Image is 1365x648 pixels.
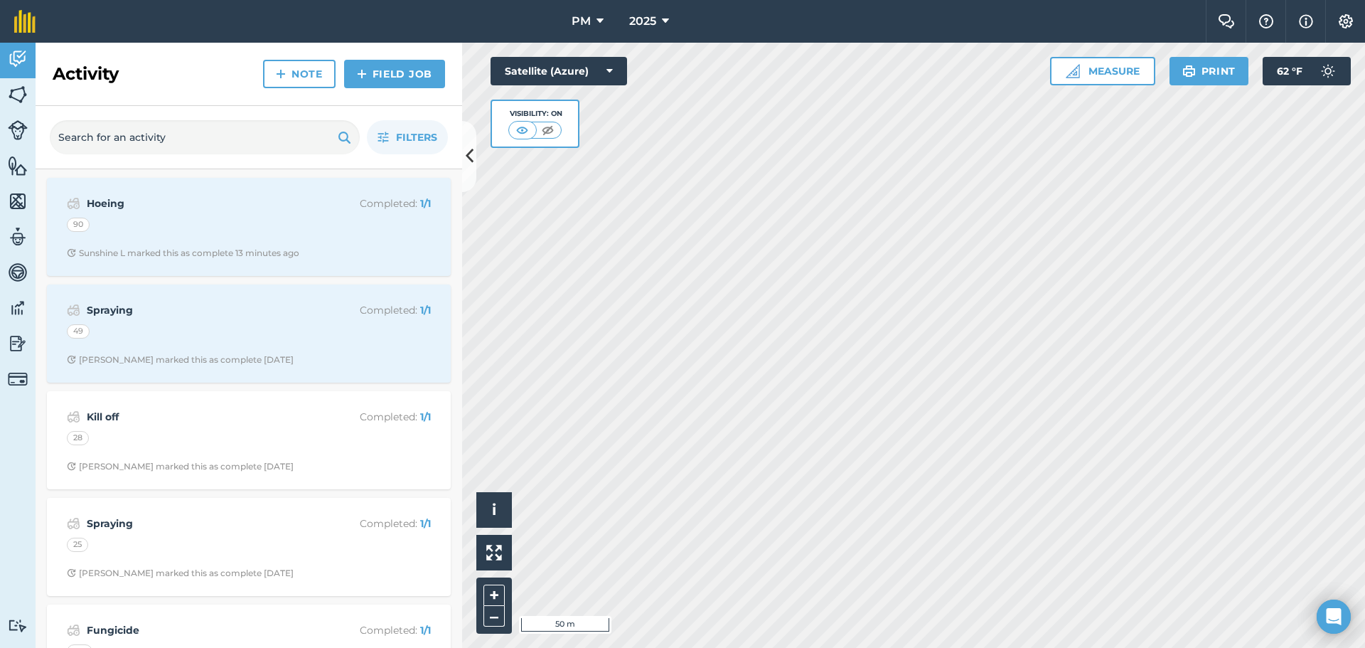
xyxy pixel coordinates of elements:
[318,516,431,531] p: Completed :
[318,622,431,638] p: Completed :
[8,48,28,70] img: svg+xml;base64,PD94bWwgdmVyc2lvbj0iMS4wIiBlbmNvZGluZz0idXRmLTgiPz4KPCEtLSBHZW5lcmF0b3I6IEFkb2JlIE...
[318,409,431,425] p: Completed :
[55,506,442,588] a: SprayingCompleted: 1/125Clock with arrow pointing clockwise[PERSON_NAME] marked this as complete ...
[1218,14,1235,28] img: Two speech bubbles overlapping with the left bubble in the forefront
[55,186,442,267] a: HoeingCompleted: 1/190Clock with arrow pointing clockwiseSunshine L marked this as complete 13 mi...
[67,568,76,578] img: Clock with arrow pointing clockwise
[67,195,80,212] img: svg+xml;base64,PD94bWwgdmVyc2lvbj0iMS4wIiBlbmNvZGluZz0idXRmLTgiPz4KPCEtLSBHZW5lcmF0b3I6IEFkb2JlIE...
[67,218,90,232] div: 90
[491,57,627,85] button: Satellite (Azure)
[67,408,80,425] img: svg+xml;base64,PD94bWwgdmVyc2lvbj0iMS4wIiBlbmNvZGluZz0idXRmLTgiPz4KPCEtLSBHZW5lcmF0b3I6IEFkb2JlIE...
[1066,64,1080,78] img: Ruler icon
[67,515,80,532] img: svg+xml;base64,PD94bWwgdmVyc2lvbj0iMS4wIiBlbmNvZGluZz0idXRmLTgiPz4KPCEtLSBHZW5lcmF0b3I6IEFkb2JlIE...
[8,191,28,212] img: svg+xml;base64,PHN2ZyB4bWxucz0iaHR0cDovL3d3dy53My5vcmcvMjAwMC9zdmciIHdpZHRoPSI1NiIgaGVpZ2h0PSI2MC...
[67,622,80,639] img: svg+xml;base64,PD94bWwgdmVyc2lvbj0iMS4wIiBlbmNvZGluZz0idXRmLTgiPz4KPCEtLSBHZW5lcmF0b3I6IEFkb2JlIE...
[67,248,76,257] img: Clock with arrow pointing clockwise
[1169,57,1249,85] button: Print
[1258,14,1275,28] img: A question mark icon
[629,13,656,30] span: 2025
[263,60,336,88] a: Note
[508,108,562,119] div: Visibility: On
[276,65,286,83] img: svg+xml;base64,PHN2ZyB4bWxucz0iaHR0cDovL3d3dy53My5vcmcvMjAwMC9zdmciIHdpZHRoPSIxNCIgaGVpZ2h0PSIyNC...
[539,123,557,137] img: svg+xml;base64,PHN2ZyB4bWxucz0iaHR0cDovL3d3dy53My5vcmcvMjAwMC9zdmciIHdpZHRoPSI1MCIgaGVpZ2h0PSI0MC...
[67,462,76,471] img: Clock with arrow pointing clockwise
[67,538,88,552] div: 25
[1182,63,1196,80] img: svg+xml;base64,PHN2ZyB4bWxucz0iaHR0cDovL3d3dy53My5vcmcvMjAwMC9zdmciIHdpZHRoPSIxOSIgaGVpZ2h0PSIyNC...
[67,302,80,319] img: svg+xml;base64,PD94bWwgdmVyc2lvbj0iMS4wIiBlbmNvZGluZz0idXRmLTgiPz4KPCEtLSBHZW5lcmF0b3I6IEFkb2JlIE...
[367,120,448,154] button: Filters
[8,333,28,354] img: svg+xml;base64,PD94bWwgdmVyc2lvbj0iMS4wIiBlbmNvZGluZz0idXRmLTgiPz4KPCEtLSBHZW5lcmF0b3I6IEFkb2JlIE...
[1050,57,1155,85] button: Measure
[420,624,431,637] strong: 1 / 1
[50,120,360,154] input: Search for an activity
[67,355,76,364] img: Clock with arrow pointing clockwise
[318,196,431,211] p: Completed :
[87,516,312,531] strong: Spraying
[55,400,442,481] a: Kill offCompleted: 1/128Clock with arrow pointing clockwise[PERSON_NAME] marked this as complete ...
[53,63,119,85] h2: Activity
[8,155,28,176] img: svg+xml;base64,PHN2ZyB4bWxucz0iaHR0cDovL3d3dy53My5vcmcvMjAwMC9zdmciIHdpZHRoPSI1NiIgaGVpZ2h0PSI2MC...
[8,84,28,105] img: svg+xml;base64,PHN2ZyB4bWxucz0iaHR0cDovL3d3dy53My5vcmcvMjAwMC9zdmciIHdpZHRoPSI1NiIgaGVpZ2h0PSI2MC...
[67,431,89,445] div: 28
[1314,57,1342,85] img: svg+xml;base64,PD94bWwgdmVyc2lvbj0iMS4wIiBlbmNvZGluZz0idXRmLTgiPz4KPCEtLSBHZW5lcmF0b3I6IEFkb2JlIE...
[483,585,505,606] button: +
[476,492,512,528] button: i
[344,60,445,88] a: Field Job
[492,501,496,519] span: i
[8,226,28,248] img: svg+xml;base64,PD94bWwgdmVyc2lvbj0iMS4wIiBlbmNvZGluZz0idXRmLTgiPz4KPCEtLSBHZW5lcmF0b3I6IEFkb2JlIE...
[513,123,531,137] img: svg+xml;base64,PHN2ZyB4bWxucz0iaHR0cDovL3d3dy53My5vcmcvMjAwMC9zdmciIHdpZHRoPSI1MCIgaGVpZ2h0PSI0MC...
[67,354,294,366] div: [PERSON_NAME] marked this as complete [DATE]
[87,302,312,318] strong: Spraying
[67,568,294,579] div: [PERSON_NAME] marked this as complete [DATE]
[572,13,591,30] span: PM
[67,324,90,339] div: 49
[67,248,299,259] div: Sunshine L marked this as complete 13 minutes ago
[420,197,431,210] strong: 1 / 1
[1263,57,1351,85] button: 62 °F
[318,302,431,318] p: Completed :
[8,297,28,319] img: svg+xml;base64,PD94bWwgdmVyc2lvbj0iMS4wIiBlbmNvZGluZz0idXRmLTgiPz4KPCEtLSBHZW5lcmF0b3I6IEFkb2JlIE...
[1277,57,1302,85] span: 62 ° F
[14,10,36,33] img: fieldmargin Logo
[420,410,431,423] strong: 1 / 1
[483,606,505,627] button: –
[8,120,28,140] img: svg+xml;base64,PD94bWwgdmVyc2lvbj0iMS4wIiBlbmNvZGluZz0idXRmLTgiPz4KPCEtLSBHZW5lcmF0b3I6IEFkb2JlIE...
[396,129,437,145] span: Filters
[8,619,28,632] img: svg+xml;base64,PD94bWwgdmVyc2lvbj0iMS4wIiBlbmNvZGluZz0idXRmLTgiPz4KPCEtLSBHZW5lcmF0b3I6IEFkb2JlIE...
[55,293,442,374] a: SprayingCompleted: 1/149Clock with arrow pointing clockwise[PERSON_NAME] marked this as complete ...
[338,129,351,146] img: svg+xml;base64,PHN2ZyB4bWxucz0iaHR0cDovL3d3dy53My5vcmcvMjAwMC9zdmciIHdpZHRoPSIxOSIgaGVpZ2h0PSIyNC...
[1337,14,1354,28] img: A cog icon
[87,622,312,638] strong: Fungicide
[420,304,431,317] strong: 1 / 1
[67,461,294,472] div: [PERSON_NAME] marked this as complete [DATE]
[420,517,431,530] strong: 1 / 1
[87,409,312,425] strong: Kill off
[8,369,28,389] img: svg+xml;base64,PD94bWwgdmVyc2lvbj0iMS4wIiBlbmNvZGluZz0idXRmLTgiPz4KPCEtLSBHZW5lcmF0b3I6IEFkb2JlIE...
[8,262,28,283] img: svg+xml;base64,PD94bWwgdmVyc2lvbj0iMS4wIiBlbmNvZGluZz0idXRmLTgiPz4KPCEtLSBHZW5lcmF0b3I6IEFkb2JlIE...
[1317,600,1351,634] div: Open Intercom Messenger
[1299,13,1313,30] img: svg+xml;base64,PHN2ZyB4bWxucz0iaHR0cDovL3d3dy53My5vcmcvMjAwMC9zdmciIHdpZHRoPSIxNyIgaGVpZ2h0PSIxNy...
[357,65,367,83] img: svg+xml;base64,PHN2ZyB4bWxucz0iaHR0cDovL3d3dy53My5vcmcvMjAwMC9zdmciIHdpZHRoPSIxNCIgaGVpZ2h0PSIyNC...
[486,545,502,561] img: Four arrows, one pointing top left, one top right, one bottom right and the last bottom left
[87,196,312,211] strong: Hoeing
